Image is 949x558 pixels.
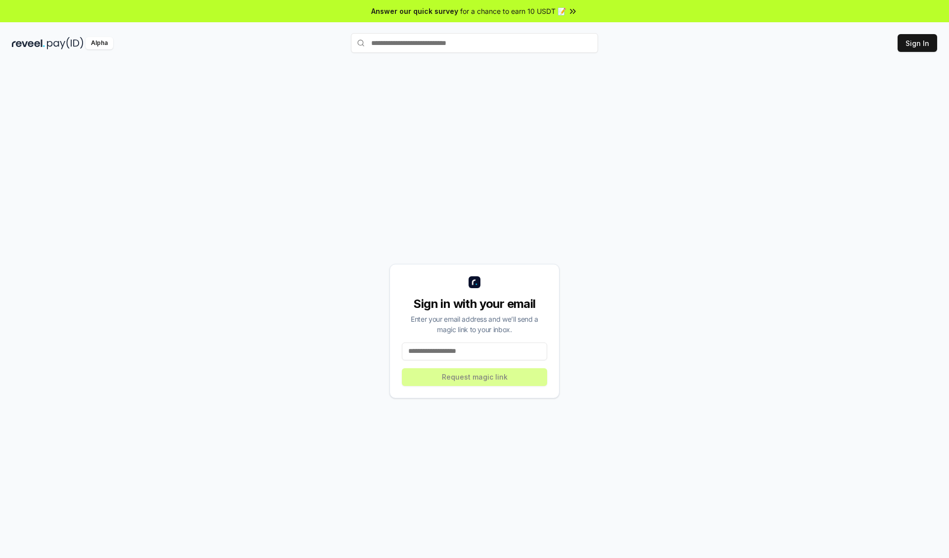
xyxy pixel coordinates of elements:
img: reveel_dark [12,37,45,49]
span: for a chance to earn 10 USDT 📝 [460,6,566,16]
img: logo_small [469,276,480,288]
div: Sign in with your email [402,296,547,312]
button: Sign In [898,34,937,52]
div: Alpha [86,37,113,49]
div: Enter your email address and we’ll send a magic link to your inbox. [402,314,547,335]
span: Answer our quick survey [371,6,458,16]
img: pay_id [47,37,84,49]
